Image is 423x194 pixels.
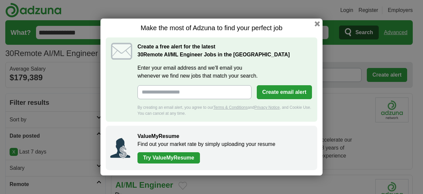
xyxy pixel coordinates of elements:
a: Try ValueMyResume [137,152,200,163]
p: Find out your market rate by simply uploading your resume [137,140,311,148]
label: Enter your email address and we'll email you whenever we find new jobs that match your search. [137,64,312,80]
a: Terms & Conditions [213,105,248,110]
strong: Remote AI/ML Engineer Jobs in the [GEOGRAPHIC_DATA] [137,52,290,57]
button: Create email alert [257,85,312,99]
div: By creating an email alert, you agree to our and , and Cookie Use. You can cancel at any time. [137,104,312,116]
h1: Make the most of Adzuna to find your perfect job [106,24,317,32]
span: 30 [137,51,143,59]
h2: ValueMyResume [137,132,311,140]
h2: Create a free alert for the latest [137,43,312,59]
img: icon_email.svg [111,43,132,60]
a: Privacy Notice [254,105,280,110]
